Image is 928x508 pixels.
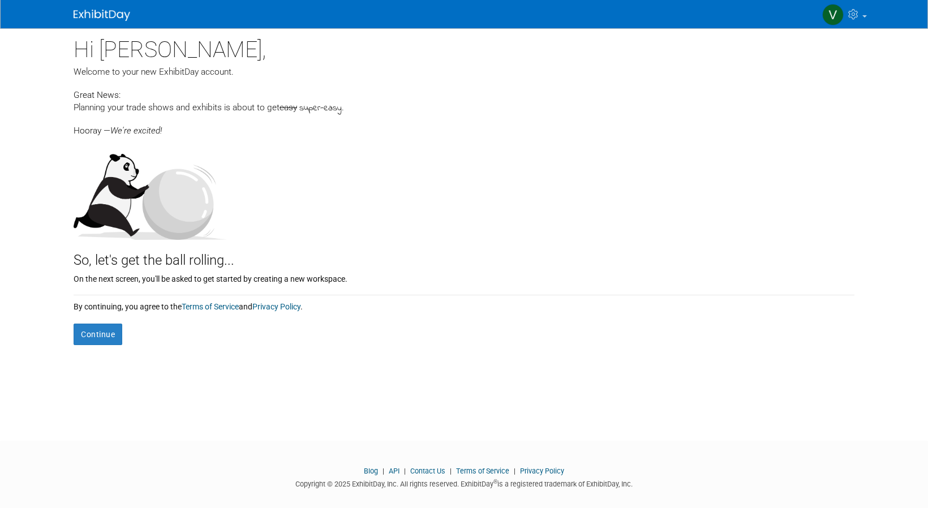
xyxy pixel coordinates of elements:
div: So, let's get the ball rolling... [74,240,854,270]
div: Planning your trade shows and exhibits is about to get . [74,101,854,115]
div: Great News: [74,88,854,101]
img: ExhibitDay [74,10,130,21]
span: | [401,467,409,475]
a: Privacy Policy [252,302,300,311]
img: Let's get the ball rolling [74,143,226,240]
span: | [511,467,518,475]
button: Continue [74,324,122,345]
div: On the next screen, you'll be asked to get started by creating a new workspace. [74,270,854,285]
div: Hi [PERSON_NAME], [74,28,854,66]
a: Contact Us [410,467,445,475]
span: | [380,467,387,475]
a: API [389,467,399,475]
a: Blog [364,467,378,475]
div: By continuing, you agree to the and . [74,295,854,312]
div: Hooray — [74,115,854,137]
span: easy [280,102,297,113]
a: Terms of Service [456,467,509,475]
div: Welcome to your new ExhibitDay account. [74,66,854,78]
span: | [447,467,454,475]
span: super-easy [299,102,342,115]
span: We're excited! [110,126,162,136]
a: Privacy Policy [520,467,564,475]
img: Valerie Styger [822,4,844,25]
sup: ® [493,479,497,485]
a: Terms of Service [182,302,239,311]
